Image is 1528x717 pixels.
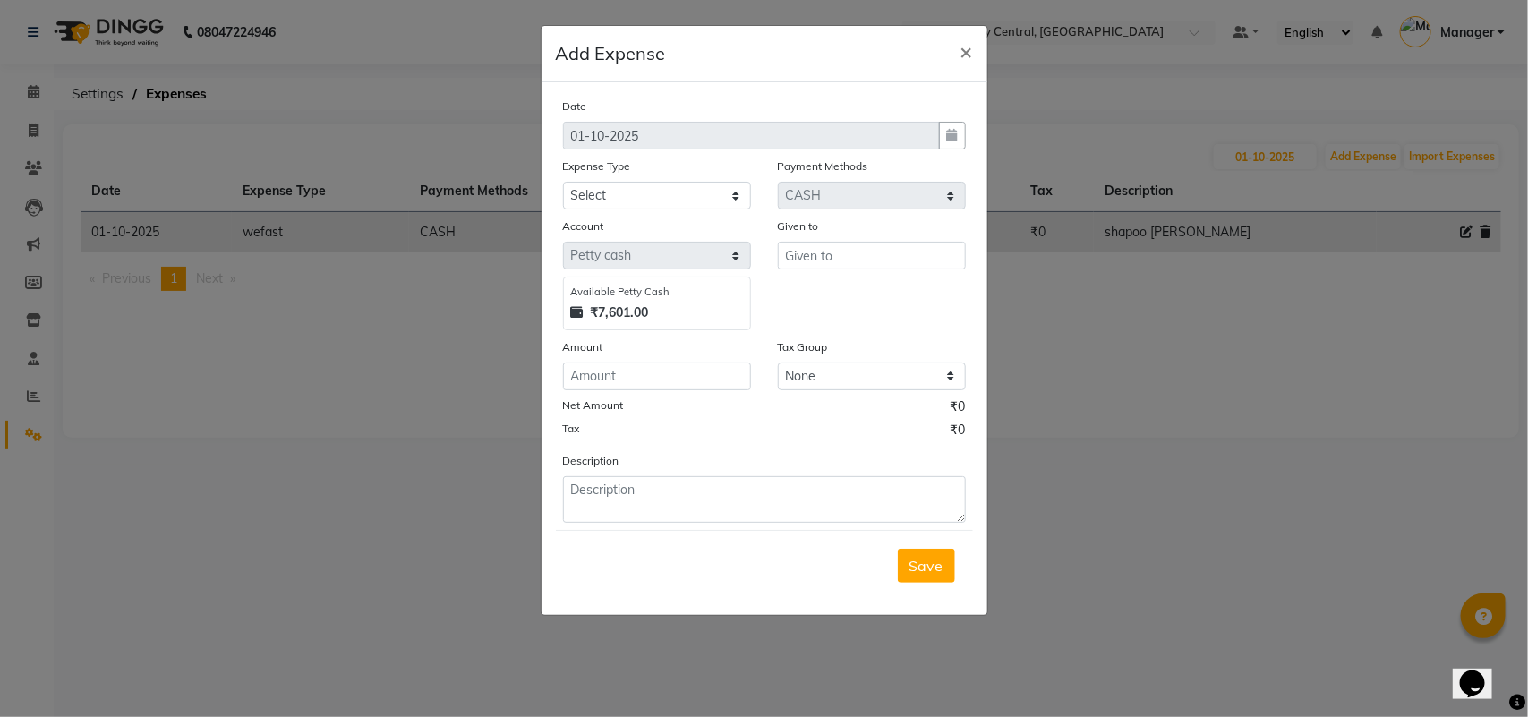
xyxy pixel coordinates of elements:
label: Date [563,98,587,115]
span: ₹0 [951,397,966,421]
input: Given to [778,242,966,269]
button: Save [898,549,955,583]
strong: ₹7,601.00 [591,303,649,322]
span: ₹0 [951,421,966,444]
label: Tax Group [778,339,828,355]
input: Amount [563,363,751,390]
label: Amount [563,339,603,355]
label: Net Amount [563,397,624,414]
div: Available Petty Cash [571,285,743,300]
label: Description [563,453,619,469]
label: Tax [563,421,580,437]
label: Account [563,218,604,235]
label: Payment Methods [778,158,868,175]
span: Save [909,557,943,575]
h5: Add Expense [556,40,666,67]
button: Close [946,26,987,76]
span: × [960,38,973,64]
iframe: chat widget [1453,645,1510,699]
label: Expense Type [563,158,631,175]
label: Given to [778,218,819,235]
